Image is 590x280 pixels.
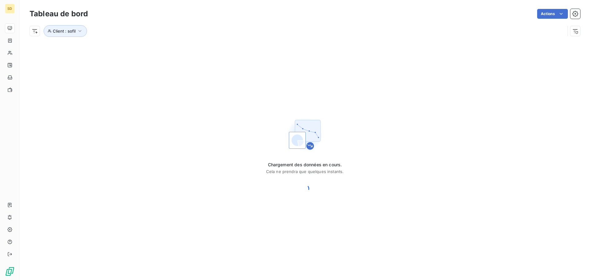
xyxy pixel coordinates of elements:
h3: Tableau de bord [29,8,88,19]
span: Cela ne prendra que quelques instants. [266,169,344,174]
span: Chargement des données en cours. [266,162,344,168]
img: First time [285,115,324,154]
img: Logo LeanPay [5,266,15,276]
div: SD [5,4,15,14]
button: Client : sofil [44,25,87,37]
button: Actions [537,9,568,19]
span: Client : sofil [53,29,76,34]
